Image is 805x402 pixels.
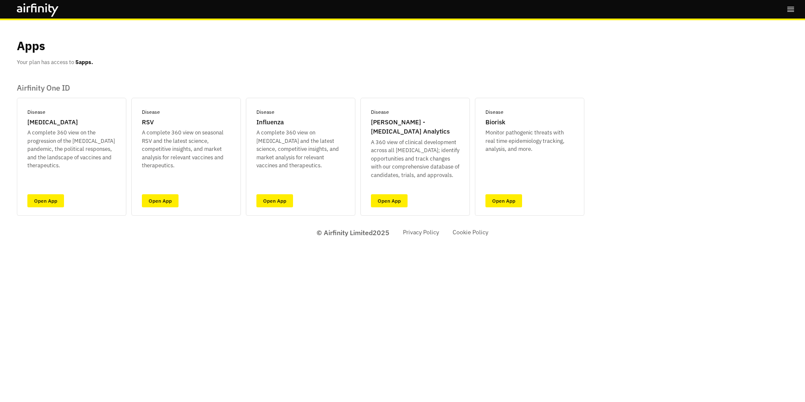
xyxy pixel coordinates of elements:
[371,108,389,116] p: Disease
[142,194,179,207] a: Open App
[27,129,116,170] p: A complete 360 view on the progression of the [MEDICAL_DATA] pandemic, the political responses, a...
[17,58,93,67] p: Your plan has access to
[256,129,345,170] p: A complete 360 view on [MEDICAL_DATA] and the latest science, competitive insights, and market an...
[403,228,439,237] a: Privacy Policy
[485,194,522,207] a: Open App
[27,108,45,116] p: Disease
[453,228,488,237] a: Cookie Policy
[485,108,504,116] p: Disease
[27,118,78,127] p: [MEDICAL_DATA]
[256,108,275,116] p: Disease
[256,194,293,207] a: Open App
[371,118,459,137] p: [PERSON_NAME] - [MEDICAL_DATA] Analytics
[142,108,160,116] p: Disease
[371,138,459,180] p: A 360 view of clinical development across all [MEDICAL_DATA]; identify opportunities and track ch...
[75,59,93,66] b: 5 apps.
[27,194,64,207] a: Open App
[256,118,284,127] p: Influenza
[485,129,574,153] p: Monitor pathogenic threats with real time epidemiology tracking, analysis, and more.
[17,37,45,55] p: Apps
[485,118,505,127] p: Biorisk
[317,228,389,238] p: © Airfinity Limited 2025
[142,118,154,127] p: RSV
[142,129,230,170] p: A complete 360 view on seasonal RSV and the latest science, competitive insights, and market anal...
[371,194,408,207] a: Open App
[17,83,584,93] p: Airfinity One ID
